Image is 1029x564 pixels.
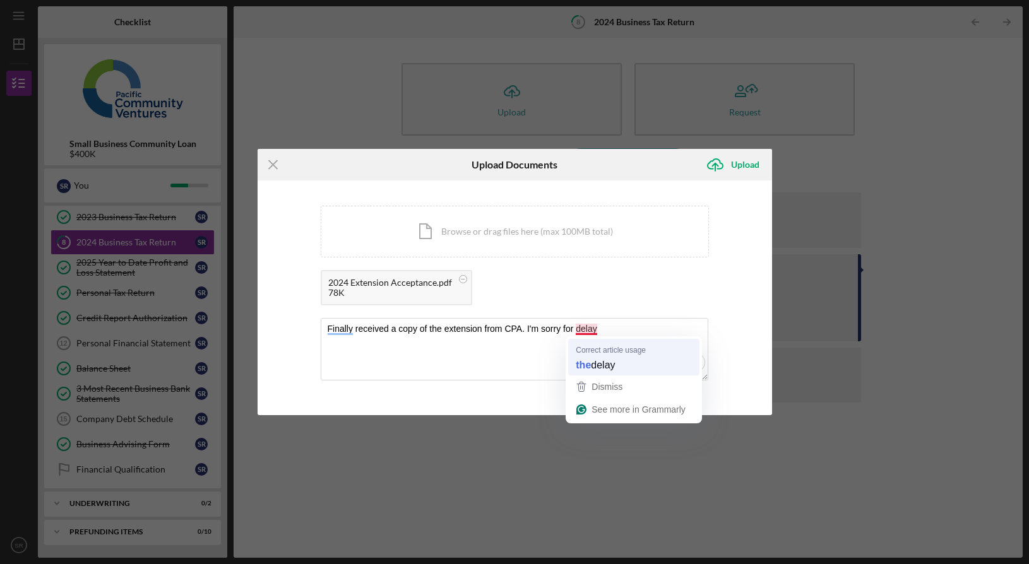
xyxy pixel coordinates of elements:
[731,152,759,177] div: Upload
[472,159,557,170] h6: Upload Documents
[321,318,708,380] textarea: To enrich screen reader interactions, please activate Accessibility in Grammarly extension settings
[328,278,452,288] div: 2024 Extension Acceptance.pdf
[328,288,452,298] div: 78K
[699,152,772,177] button: Upload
